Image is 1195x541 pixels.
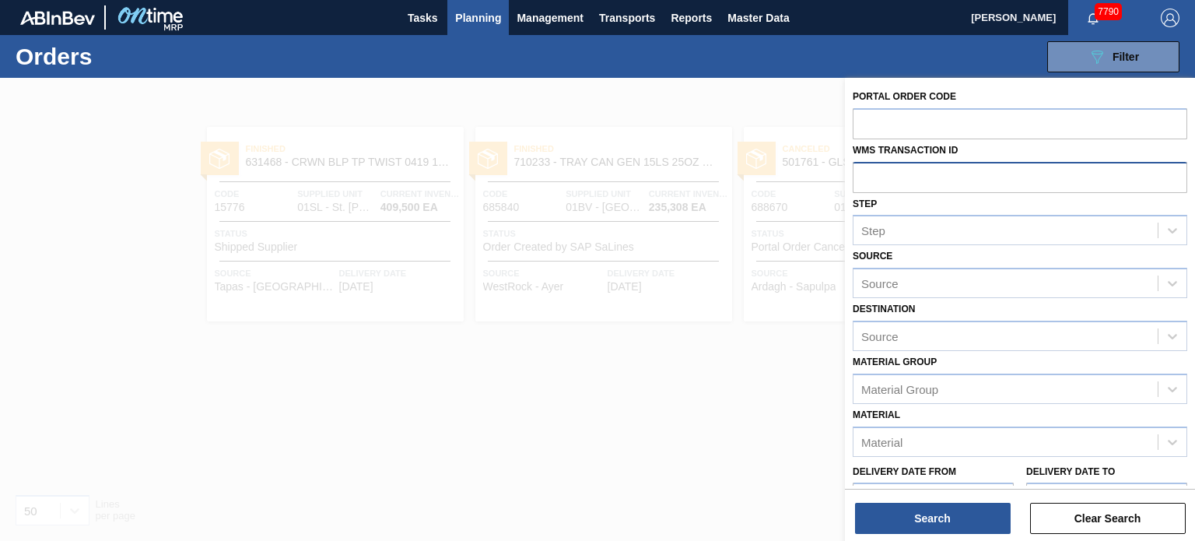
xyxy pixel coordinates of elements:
label: Portal Order Code [853,91,956,102]
button: Filter [1047,41,1179,72]
input: mm/dd/yyyy [853,483,1014,514]
label: Delivery Date from [853,466,956,477]
div: Source [861,329,899,343]
img: TNhmsLtSVTkK8tSr43FrP2fwEKptu5GPRR3wAAAABJRU5ErkJggg== [20,11,95,25]
div: Source [861,277,899,290]
label: Source [853,251,892,262]
span: Management [517,9,583,27]
label: Step [853,198,877,209]
label: Material Group [853,357,937,367]
label: Destination [853,304,915,314]
span: Filter [1113,51,1139,63]
div: Material Group [861,382,938,395]
input: mm/dd/yyyy [1026,483,1187,514]
div: Material [861,435,902,448]
img: Logout [1161,9,1179,27]
div: Step [861,224,885,237]
label: Delivery Date to [1026,466,1115,477]
span: 7790 [1095,3,1122,20]
button: Notifications [1068,7,1118,29]
label: WMS Transaction ID [853,145,958,156]
h1: Orders [16,47,239,65]
label: Material [853,409,900,420]
span: Tasks [405,9,440,27]
span: Reports [671,9,712,27]
span: Master Data [727,9,789,27]
span: Transports [599,9,655,27]
span: Planning [455,9,501,27]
